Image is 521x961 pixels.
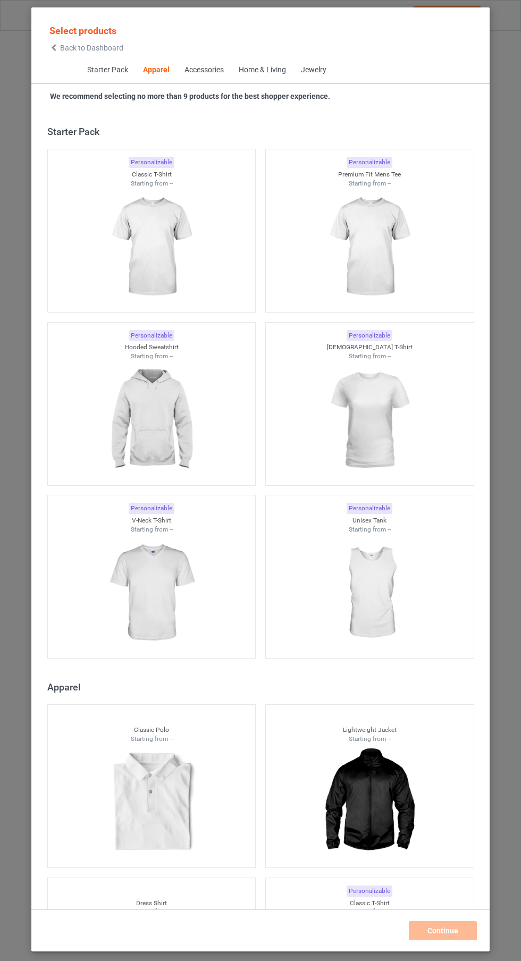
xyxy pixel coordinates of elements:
[48,907,256,916] div: Starting from --
[48,735,256,744] div: Starting from --
[48,343,256,352] div: Hooded Sweatshirt
[104,743,199,862] img: regular.jpg
[48,170,256,179] div: Classic T-Shirt
[322,361,417,480] img: regular.jpg
[48,352,256,361] div: Starting from --
[322,743,417,862] img: regular.jpg
[47,681,479,693] div: Apparel
[266,170,474,179] div: Premium Fit Mens Tee
[129,157,174,168] div: Personalizable
[266,726,474,735] div: Lightweight Jacket
[300,65,326,75] div: Jewelry
[142,65,169,75] div: Apparel
[48,525,256,534] div: Starting from --
[238,65,285,75] div: Home & Living
[266,352,474,361] div: Starting from --
[347,157,392,168] div: Personalizable
[60,44,123,52] span: Back to Dashboard
[104,188,199,307] img: regular.jpg
[347,330,392,341] div: Personalizable
[48,516,256,525] div: V-Neck T-Shirt
[322,534,417,653] img: regular.jpg
[129,503,174,514] div: Personalizable
[266,735,474,744] div: Starting from --
[322,188,417,307] img: regular.jpg
[47,125,479,138] div: Starter Pack
[347,886,392,897] div: Personalizable
[266,516,474,525] div: Unisex Tank
[48,899,256,908] div: Dress Shirt
[266,525,474,534] div: Starting from --
[347,503,392,514] div: Personalizable
[79,57,135,83] span: Starter Pack
[266,179,474,188] div: Starting from --
[184,65,223,75] div: Accessories
[104,361,199,480] img: regular.jpg
[49,25,116,36] span: Select products
[266,907,474,916] div: Starting from --
[266,899,474,908] div: Classic T-Shirt
[104,534,199,653] img: regular.jpg
[129,330,174,341] div: Personalizable
[50,92,330,100] strong: We recommend selecting no more than 9 products for the best shopper experience.
[266,343,474,352] div: [DEMOGRAPHIC_DATA] T-Shirt
[48,726,256,735] div: Classic Polo
[48,179,256,188] div: Starting from --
